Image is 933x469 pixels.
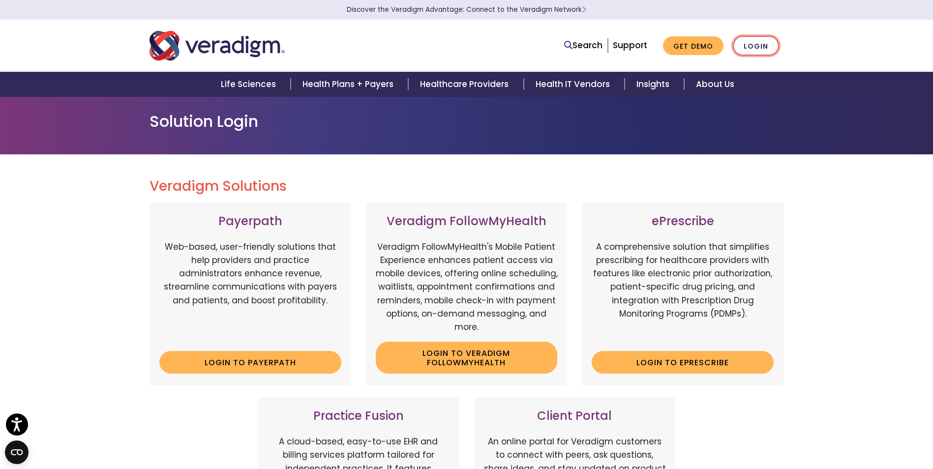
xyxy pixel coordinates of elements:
[592,351,774,374] a: Login to ePrescribe
[564,39,602,52] a: Search
[376,342,558,374] a: Login to Veradigm FollowMyHealth
[150,29,285,62] img: Veradigm logo
[582,5,586,14] span: Learn More
[484,409,666,423] h3: Client Portal
[159,351,341,374] a: Login to Payerpath
[684,72,746,97] a: About Us
[209,72,291,97] a: Life Sciences
[744,398,921,457] iframe: Drift Chat Widget
[524,72,625,97] a: Health IT Vendors
[291,72,408,97] a: Health Plans + Payers
[613,39,647,51] a: Support
[663,36,723,56] a: Get Demo
[5,440,29,464] button: Open CMP widget
[376,214,558,229] h3: Veradigm FollowMyHealth
[268,409,450,423] h3: Practice Fusion
[159,214,341,229] h3: Payerpath
[625,72,684,97] a: Insights
[592,240,774,344] p: A comprehensive solution that simplifies prescribing for healthcare providers with features like ...
[150,112,784,131] h1: Solution Login
[150,178,784,195] h2: Veradigm Solutions
[408,72,523,97] a: Healthcare Providers
[733,36,779,56] a: Login
[347,5,586,14] a: Discover the Veradigm Advantage: Connect to the Veradigm NetworkLearn More
[376,240,558,334] p: Veradigm FollowMyHealth's Mobile Patient Experience enhances patient access via mobile devices, o...
[159,240,341,344] p: Web-based, user-friendly solutions that help providers and practice administrators enhance revenu...
[592,214,774,229] h3: ePrescribe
